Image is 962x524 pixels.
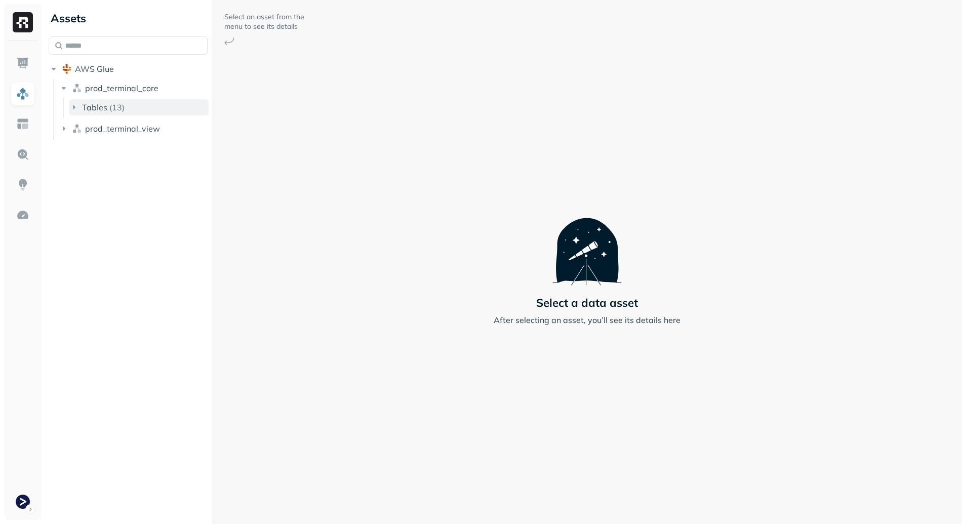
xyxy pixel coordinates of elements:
[16,57,29,70] img: Dashboard
[75,64,114,74] span: AWS Glue
[16,209,29,222] img: Optimization
[85,83,158,93] span: prod_terminal_core
[72,83,82,93] img: namespace
[16,148,29,161] img: Query Explorer
[72,124,82,134] img: namespace
[536,296,638,310] p: Select a data asset
[69,99,209,115] button: Tables(13)
[62,64,72,74] img: root
[82,102,107,112] span: Tables
[224,37,234,45] img: Arrow
[13,12,33,32] img: Ryft
[494,314,680,326] p: After selecting an asset, you’ll see its details here
[49,10,208,26] div: Assets
[16,87,29,100] img: Assets
[552,198,622,285] img: Telescope
[59,80,208,96] button: prod_terminal_core
[49,61,208,77] button: AWS Glue
[16,117,29,131] img: Asset Explorer
[59,120,208,137] button: prod_terminal_view
[16,178,29,191] img: Insights
[85,124,160,134] span: prod_terminal_view
[224,12,305,31] p: Select an asset from the menu to see its details
[16,495,30,509] img: Terminal
[109,102,125,112] p: ( 13 )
